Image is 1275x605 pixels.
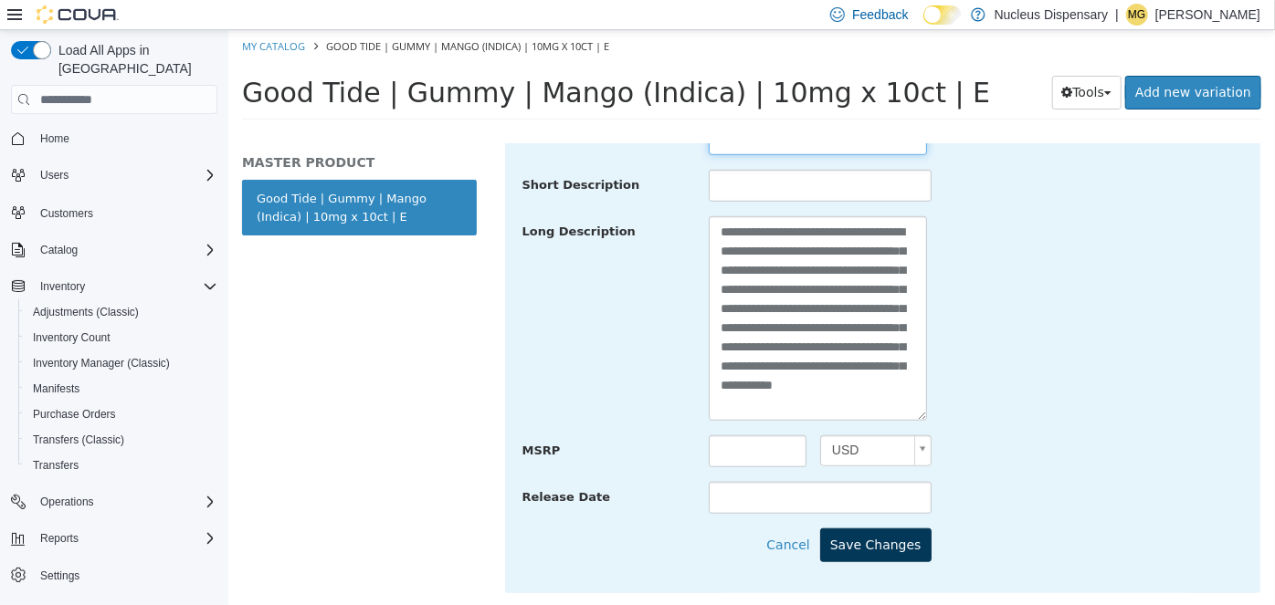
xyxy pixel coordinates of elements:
[33,201,217,224] span: Customers
[294,413,332,427] span: MSRP
[26,327,118,349] a: Inventory Count
[4,274,225,299] button: Inventory
[18,453,225,478] button: Transfers
[40,168,68,183] span: Users
[26,403,123,425] a: Purchase Orders
[26,352,217,374] span: Inventory Manager (Classic)
[18,350,225,376] button: Inventory Manager (Classic)
[37,5,119,24] img: Cova
[4,199,225,225] button: Customers
[26,429,217,451] span: Transfers (Classic)
[14,47,762,78] span: Good Tide | Gummy | Mango (Indica) | 10mg x 10ct | E
[897,46,1033,79] a: Add new variation
[4,489,225,515] button: Operations
[14,150,248,205] a: Good Tide | Gummy | Mango (Indica) | 10mg x 10ct | E
[33,356,170,370] span: Inventory Manager (Classic)
[26,327,217,349] span: Inventory Count
[33,276,217,297] span: Inventory
[294,460,383,474] span: Release Date
[33,491,101,513] button: Operations
[4,162,225,188] button: Users
[592,405,703,436] a: USD
[923,25,924,26] span: Dark Mode
[40,568,79,583] span: Settings
[33,407,116,422] span: Purchase Orders
[18,299,225,325] button: Adjustments (Classic)
[26,454,217,476] span: Transfers
[14,124,248,141] h5: MASTER PRODUCT
[4,562,225,589] button: Settings
[33,128,77,150] a: Home
[18,427,225,453] button: Transfers (Classic)
[33,330,111,345] span: Inventory Count
[33,203,100,224] a: Customers
[4,125,225,151] button: Home
[33,276,92,297] button: Inventory
[294,148,412,162] span: Short Description
[40,131,69,146] span: Home
[33,564,217,587] span: Settings
[26,429,132,451] a: Transfers (Classic)
[995,4,1109,26] p: Nucleus Dispensary
[14,9,77,23] a: My Catalog
[33,527,217,549] span: Reports
[33,491,217,513] span: Operations
[537,498,591,532] button: Cancel
[33,458,79,473] span: Transfers
[33,433,124,447] span: Transfers (Classic)
[824,46,894,79] button: Tools
[923,5,962,25] input: Dark Mode
[51,41,217,78] span: Load All Apps in [GEOGRAPHIC_DATA]
[40,243,78,257] span: Catalog
[4,237,225,263] button: Catalog
[1115,4,1119,26] p: |
[40,279,85,294] span: Inventory
[294,194,407,208] span: Long Description
[33,239,217,261] span: Catalog
[33,381,79,396] span: Manifests
[40,206,93,221] span: Customers
[26,403,217,425] span: Purchase Orders
[40,531,79,546] span: Reports
[852,5,908,24] span: Feedback
[18,325,225,350] button: Inventory Count
[40,495,94,509] span: Operations
[18,376,225,402] button: Manifests
[33,164,217,186] span: Users
[592,498,703,532] button: Save Changes
[33,127,217,150] span: Home
[26,301,217,323] span: Adjustments (Classic)
[33,164,76,186] button: Users
[26,454,86,476] a: Transfers
[26,352,177,374] a: Inventory Manager (Classic)
[33,565,87,587] a: Settings
[26,301,146,323] a: Adjustments (Classic)
[593,406,679,435] span: USD
[1126,4,1148,26] div: Michelle Ganpat
[33,527,86,549] button: Reports
[26,378,87,400] a: Manifests
[33,239,85,261] button: Catalog
[98,9,381,23] span: Good Tide | Gummy | Mango (Indica) | 10mg x 10ct | E
[4,526,225,551] button: Reports
[26,378,217,400] span: Manifests
[33,305,139,319] span: Adjustments (Classic)
[1128,4,1145,26] span: MG
[1155,4,1260,26] p: [PERSON_NAME]
[18,402,225,427] button: Purchase Orders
